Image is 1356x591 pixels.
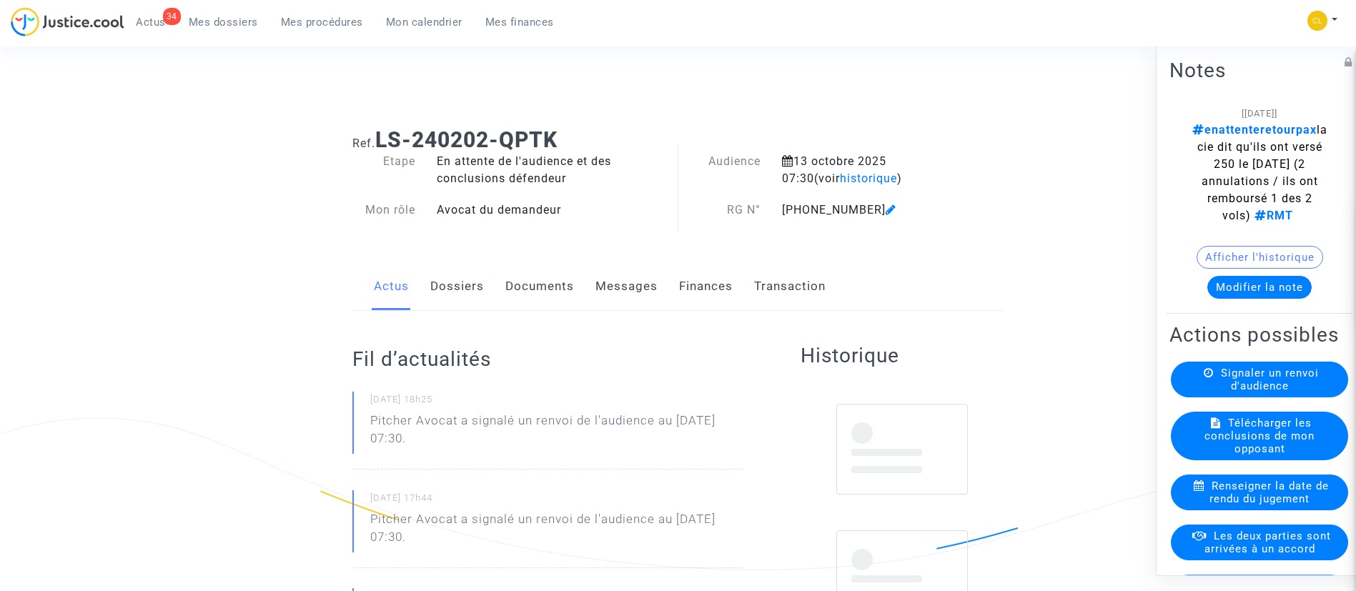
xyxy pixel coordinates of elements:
[342,153,426,187] div: Etape
[136,16,166,29] span: Actus
[679,263,733,310] a: Finances
[177,11,269,33] a: Mes dossiers
[342,202,426,219] div: Mon rôle
[370,393,743,412] small: [DATE] 18h25
[505,263,574,310] a: Documents
[771,202,958,219] div: [PHONE_NUMBER]
[375,11,474,33] a: Mon calendrier
[485,16,554,29] span: Mes finances
[374,263,409,310] a: Actus
[1204,529,1331,555] span: Les deux parties sont arrivées à un accord
[1192,122,1317,136] span: enattenteretourpax
[11,7,124,36] img: jc-logo.svg
[370,412,743,455] p: Pitcher Avocat a signalé un renvoi de l'audience au [DATE] 07:30.
[189,16,258,29] span: Mes dossiers
[386,16,462,29] span: Mon calendrier
[352,347,743,372] h2: Fil d’actualités
[771,153,958,187] div: 13 octobre 2025 07:30
[840,172,897,185] span: historique
[474,11,565,33] a: Mes finances
[1169,57,1350,82] h2: Notes
[163,8,181,25] div: 34
[124,11,177,33] a: 34Actus
[1207,275,1312,298] button: Modifier la note
[1251,208,1293,222] span: RMT
[801,343,1004,368] h2: Historique
[269,11,375,33] a: Mes procédures
[352,136,375,150] span: Ref.
[370,510,743,553] p: Pitcher Avocat a signalé un renvoi de l'audience au [DATE] 07:30.
[1221,366,1319,392] span: Signaler un renvoi d'audience
[678,153,772,187] div: Audience
[370,492,743,510] small: [DATE] 17h44
[426,202,678,219] div: Avocat du demandeur
[281,16,363,29] span: Mes procédures
[430,263,484,310] a: Dossiers
[595,263,658,310] a: Messages
[1209,479,1329,505] span: Renseigner la date de rendu du jugement
[1192,122,1327,222] span: la cie dit qu'ils ont versé 250 le [DATE] (2 annulations / ils ont remboursé 1 des 2 vols)
[1242,107,1277,118] span: [[DATE]]
[1204,416,1315,455] span: Télécharger les conclusions de mon opposant
[1307,11,1327,31] img: 6fca9af68d76bfc0a5525c74dfee314f
[754,263,826,310] a: Transaction
[814,172,902,185] span: (voir )
[1169,322,1350,347] h2: Actions possibles
[678,202,772,219] div: RG N°
[375,127,558,152] b: LS-240202-QPTK
[1197,245,1323,268] button: Afficher l'historique
[426,153,678,187] div: En attente de l'audience et des conclusions défendeur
